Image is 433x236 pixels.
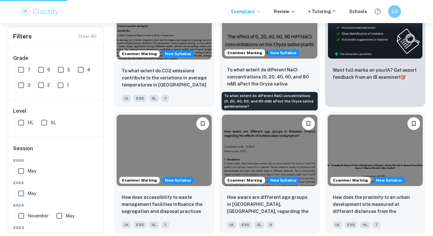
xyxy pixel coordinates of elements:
p: How does accessibility to waste management facilities influence the segregation and disposal prac... [122,194,207,216]
span: 6 [267,221,274,228]
span: May [66,212,74,219]
span: IA [122,95,131,102]
a: Examiner MarkingStarting from the May 2026 session, the ESS IA requirements have changed. We crea... [114,112,214,233]
a: Examiner MarkingStarting from the May 2026 session, the ESS IA requirements have changed. We crea... [219,112,320,233]
span: New Syllabus [162,50,194,57]
span: SL [254,221,264,228]
span: Examiner Marking [331,177,371,183]
img: ESS IA example thumbnail: How aware are different age groups in Rz [222,115,317,186]
span: Examiner Marking [119,51,159,57]
span: 2023 [13,225,99,231]
img: ESS IA example thumbnail: How does accessibility to waste manageme [117,115,212,186]
h6: Session [13,145,99,158]
span: 6 [47,66,50,73]
span: 7 [28,66,30,73]
h6: LU [391,8,398,15]
h6: Level [13,107,99,115]
span: 7 [161,95,169,102]
button: Bookmark [407,117,420,130]
div: Starting from the May 2026 session, the ESS IA requirements have changed. We created this exempla... [268,49,299,56]
p: To what extent do CO2 emissions contribute to the variations in average temperatures in Indonesia... [122,67,207,89]
p: How does the proximity to an urban development site measured at different distances from the deve... [333,194,418,216]
button: LU [388,5,401,18]
p: Exemplars [231,8,261,15]
span: 7 [373,221,380,228]
button: Help and Feedback [372,6,383,17]
span: IA [227,221,236,228]
span: May [28,190,36,197]
p: Want full marks on your IA ? Get expert feedback from an IB examiner! [333,67,418,81]
span: ESS [345,221,357,228]
span: November [28,212,49,219]
div: Starting from the May 2026 session, the ESS IA requirements have changed. We created this exempla... [162,177,194,184]
span: Examiner Marking [119,177,159,183]
span: HL [360,221,370,228]
h6: Grade [13,54,99,62]
p: How aware are different age groups in Rzeszów, Poland, regarding the effects of bottled water con... [227,194,312,216]
span: IA [333,221,342,228]
div: Starting from the May 2026 session, the ESS IA requirements have changed. We created this exempla... [373,177,405,184]
img: ESS IA example thumbnail: How does the proximity to an urban devel [328,115,423,186]
span: 2026 [13,158,99,163]
p: To what extent do diPerent NaCl concentrations (0, 20, 40, 60, and 80 mM) aPect the Oryza sativa ... [227,66,312,88]
h6: Filters [13,32,32,41]
span: ESS [134,221,146,228]
span: 2024 [13,202,99,208]
span: 2025 [13,180,99,186]
a: Schools [349,8,367,15]
div: Starting from the May 2026 session, the ESS IA requirements have changed. We created this exempla... [268,177,299,184]
img: Clastify logo [19,5,60,18]
span: New Syllabus [162,177,194,184]
span: SL [51,119,56,126]
span: 2 [47,82,50,89]
span: New Syllabus [373,177,405,184]
p: Review [274,8,296,15]
span: 3 [28,82,30,89]
span: 🎯 [400,75,405,80]
span: 5 [67,66,70,73]
div: Starting from the May 2026 session, the ESS IA requirements have changed. We created this exempla... [162,50,194,57]
button: Bookmark [196,117,209,130]
div: To what extent do diPerent NaCl concentrations (0, 20, 40, 60, and 80 mM) aPect the Oryza sativa ... [222,92,318,110]
a: Examiner MarkingStarting from the May 2026 session, the ESS IA requirements have changed. We crea... [325,112,425,233]
span: HL [28,119,34,126]
span: Examiner Marking [225,50,265,56]
span: ESS [239,221,252,228]
span: ESS [134,95,146,102]
span: 4 [87,66,90,73]
button: Bookmark [302,117,315,130]
span: SL [149,95,159,102]
span: May [28,167,36,175]
span: 1 [67,82,69,89]
span: SL [149,221,159,228]
a: Tutoring [312,8,336,15]
span: 7 [161,221,169,228]
span: New Syllabus [268,49,299,56]
span: IA [122,221,131,228]
span: New Syllabus [268,177,299,184]
span: Examiner Marking [225,177,265,183]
